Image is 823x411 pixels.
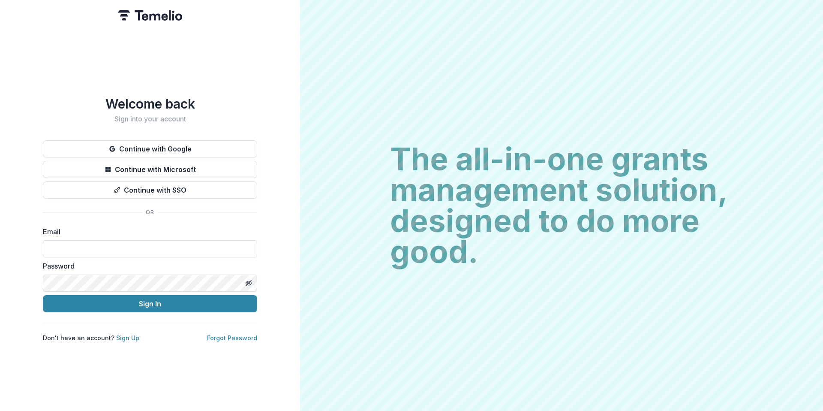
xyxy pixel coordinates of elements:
button: Continue with SSO [43,181,257,199]
label: Password [43,261,252,271]
h1: Welcome back [43,96,257,112]
a: Sign Up [116,334,139,341]
button: Toggle password visibility [242,276,255,290]
h2: Sign into your account [43,115,257,123]
img: Temelio [118,10,182,21]
a: Forgot Password [207,334,257,341]
button: Continue with Microsoft [43,161,257,178]
button: Sign In [43,295,257,312]
label: Email [43,227,252,237]
p: Don't have an account? [43,333,139,342]
button: Continue with Google [43,140,257,157]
